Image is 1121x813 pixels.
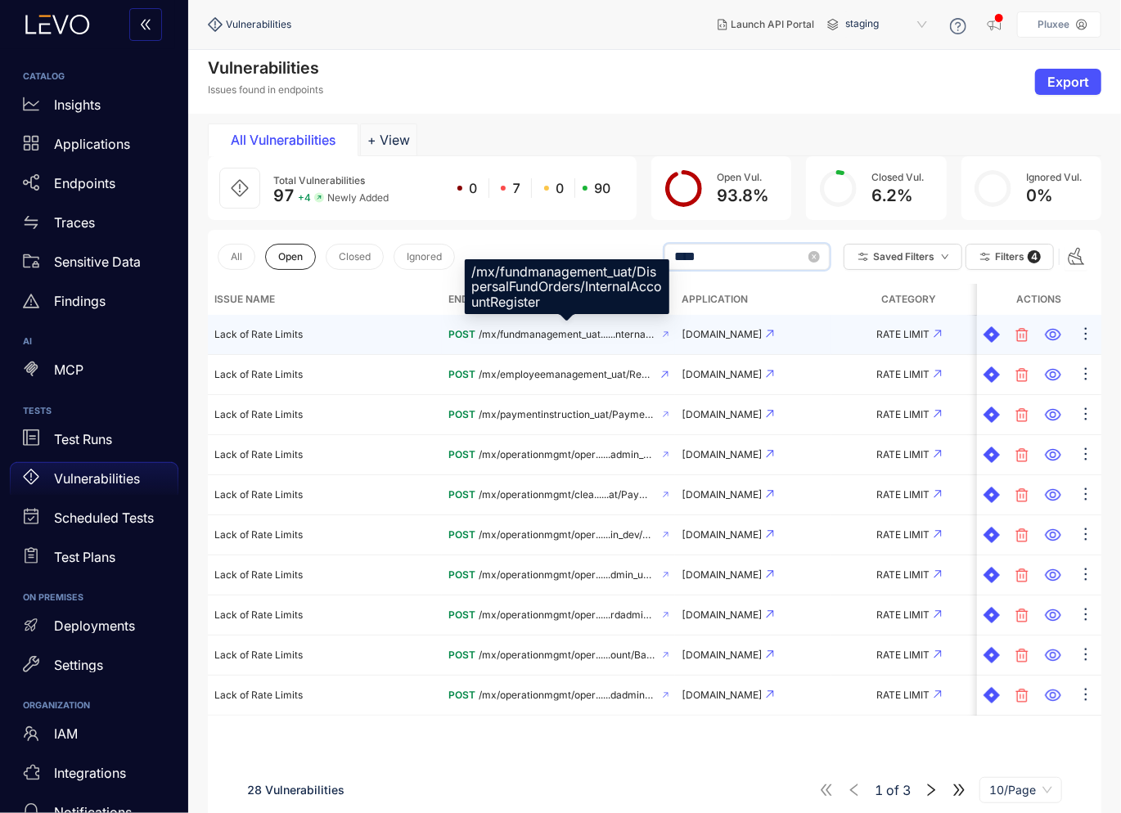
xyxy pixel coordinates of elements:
span: Lack of Rate Limits [214,488,303,501]
span: RATE LIMIT [877,649,930,661]
span: Lack of Rate Limits [214,568,303,581]
p: Deployments [54,618,135,633]
a: Integrations [10,757,178,797]
span: Saved Filters [873,251,934,263]
h6: ORGANIZATION [23,701,165,711]
span: /mx/operationmgmt/oper......rdadmin_uat/Card/Block [479,609,655,621]
span: Total Vulnerabilities [273,174,365,186]
span: staging [845,11,930,38]
th: Endpoint [442,284,676,315]
button: Launch API Portal [705,11,827,38]
span: ellipsis [1078,486,1094,505]
button: ellipsis [1077,522,1095,548]
a: Findings [10,285,178,324]
h6: CATALOG [23,72,165,82]
div: 93.8 % [717,186,768,205]
button: ellipsis [1077,362,1095,388]
a: Scheduled Tests [10,501,178,541]
span: 7 [512,181,520,195]
button: ellipsis [1077,682,1095,708]
div: [DOMAIN_NAME] [682,609,824,621]
div: [DOMAIN_NAME] [682,329,824,340]
span: 4 [1028,250,1041,263]
button: ellipsis [1077,642,1095,668]
button: All [218,244,255,270]
h6: TESTS [23,406,165,416]
div: [DOMAIN_NAME] [682,489,824,501]
span: Lack of Rate Limits [214,448,303,460]
span: ellipsis [1078,526,1094,545]
p: Vulnerabilities [54,471,140,486]
span: swap [23,214,39,231]
span: /mx/operationmgmt/oper......ount/BalanceWithdrawal [479,649,655,661]
p: Traces [54,215,95,230]
span: POST [448,488,475,501]
button: Export [1035,69,1101,95]
span: right [924,783,939,797]
div: /mx/fundmanagement_uat/DispersalFundOrders/InternalAccountRegister [465,259,669,314]
span: POST [448,609,475,621]
a: Deployments [10,609,178,649]
a: Test Plans [10,541,178,580]
span: ellipsis [1078,406,1094,424]
span: Lack of Rate Limits [214,528,303,541]
p: Insights [54,97,101,112]
p: Pluxee [1038,19,1069,30]
a: Traces [10,206,178,245]
span: Export [1047,74,1089,89]
p: Integrations [54,766,126,780]
button: Open [265,244,316,270]
span: Lack of Rate Limits [214,408,303,420]
span: 97 [273,186,295,205]
a: Applications [10,128,178,167]
button: ellipsis [1077,442,1095,468]
p: MCP [54,362,83,377]
span: RATE LIMIT [877,488,930,501]
span: 3 [903,783,911,797]
p: Applications [54,137,130,151]
span: 90 [594,181,610,195]
span: RATE LIMIT [877,368,930,380]
span: team [23,725,39,742]
span: Lack of Rate Limits [214,649,303,661]
span: RATE LIMIT [877,528,930,541]
div: 6.2 % [871,186,924,205]
span: /mx/operationmgmt/oper......in_dev/Account/Balance [479,529,655,541]
span: 0 [469,181,477,195]
span: Launch API Portal [731,19,814,30]
button: ellipsis [1077,402,1095,428]
th: Issue Name [208,284,442,315]
div: [DOMAIN_NAME] [682,569,824,581]
span: ellipsis [1078,366,1094,384]
th: Category [831,284,987,315]
span: ellipsis [1078,326,1094,344]
span: POST [448,649,475,661]
p: Findings [54,294,106,308]
button: Filters 4 [966,244,1054,270]
div: [DOMAIN_NAME] [682,369,824,380]
span: RATE LIMIT [877,568,930,581]
div: 0 % [1027,186,1083,205]
span: ellipsis [1078,606,1094,625]
span: POST [448,528,475,541]
span: /mx/operationmgmt/oper......admin_dev/Validate/RFC [479,449,655,460]
div: All Vulnerabilities [222,133,344,147]
div: [DOMAIN_NAME] [682,529,824,541]
button: ellipsis [1077,562,1095,588]
p: IAM [54,726,78,741]
button: double-left [129,8,162,41]
span: 10/Page [989,778,1052,802]
a: Settings [10,649,178,688]
span: /mx/operationmgmt/clea......at/PaymentConfirmation [479,489,655,501]
p: Issues found in endpoints [208,84,323,96]
h6: AI [23,337,165,347]
span: Vulnerabilities [226,19,291,30]
span: double-left [139,18,152,33]
a: Endpoints [10,167,178,206]
div: [DOMAIN_NAME] [682,449,824,460]
span: down [941,253,949,262]
span: Ignored [407,251,442,263]
a: Vulnerabilities [10,462,178,501]
span: POST [448,368,475,380]
span: ellipsis [1078,686,1094,705]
